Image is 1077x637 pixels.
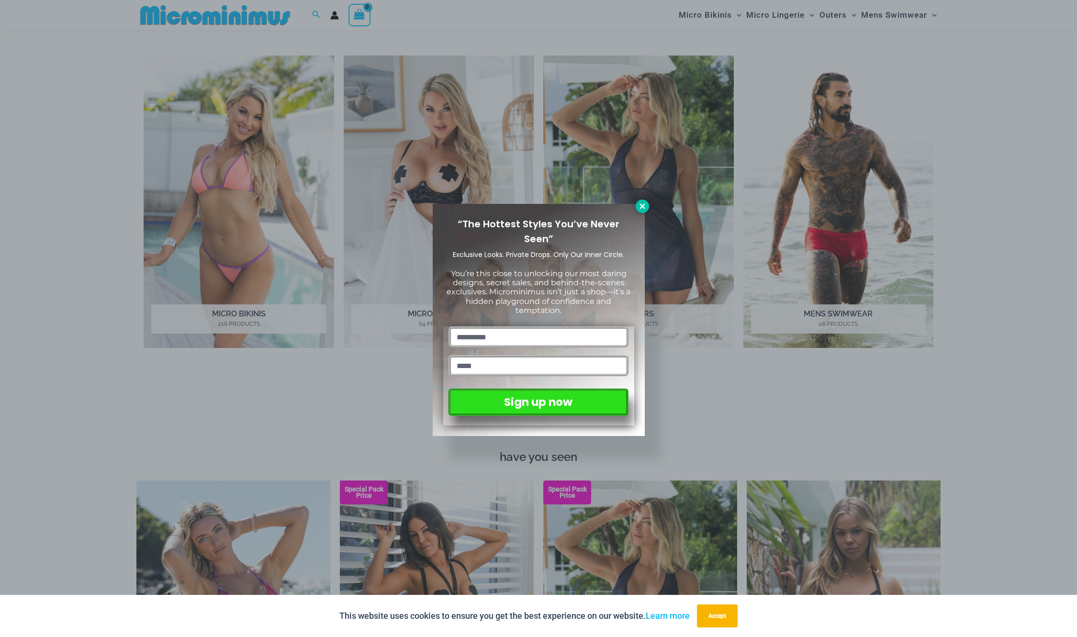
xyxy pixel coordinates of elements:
[449,389,628,416] button: Sign up now
[453,250,624,259] span: Exclusive Looks. Private Drops. Only Our Inner Circle.
[646,611,690,621] a: Learn more
[339,609,690,623] p: This website uses cookies to ensure you get the best experience on our website.
[697,604,738,627] button: Accept
[458,217,619,246] span: “The Hottest Styles You’ve Never Seen”
[447,269,630,315] span: You’re this close to unlocking our most daring designs, secret sales, and behind-the-scenes exclu...
[636,200,649,213] button: Close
